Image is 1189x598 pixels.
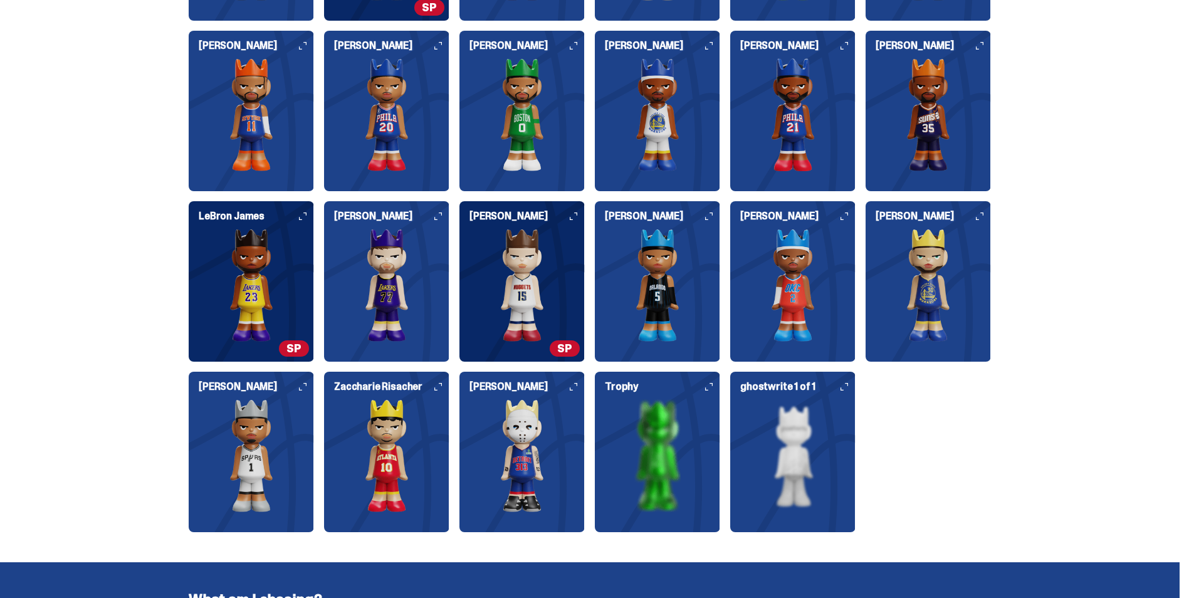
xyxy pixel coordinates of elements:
img: card image [730,58,856,171]
img: card image [866,229,991,342]
h6: LeBron James [199,211,314,221]
h6: [PERSON_NAME] [334,41,449,51]
img: card image [595,229,720,342]
img: card image [189,58,314,171]
h6: Trophy [605,382,720,392]
h6: [PERSON_NAME] [469,41,585,51]
img: card image [324,399,449,512]
img: card image [730,229,856,342]
img: card image [459,58,585,171]
img: card image [324,58,449,171]
h6: [PERSON_NAME] [605,211,720,221]
img: card image [866,58,991,171]
img: card image [459,229,585,342]
h6: [PERSON_NAME] [334,211,449,221]
span: SP [550,340,580,357]
h6: [PERSON_NAME] [876,211,991,221]
h6: [PERSON_NAME] [605,41,720,51]
img: card image [730,399,856,512]
img: card image [595,399,720,512]
h6: [PERSON_NAME] [740,41,856,51]
img: card image [595,58,720,171]
img: card image [189,399,314,512]
h6: [PERSON_NAME] [199,41,314,51]
h6: Zaccharie Risacher [334,382,449,392]
img: card image [324,229,449,342]
h6: [PERSON_NAME] [740,211,856,221]
h6: [PERSON_NAME] [876,41,991,51]
h6: ghostwrite 1 of 1 [740,382,856,392]
h6: [PERSON_NAME] [469,211,585,221]
span: SP [279,340,309,357]
img: card image [189,229,314,342]
h6: [PERSON_NAME] [469,382,585,392]
h6: [PERSON_NAME] [199,382,314,392]
img: card image [459,399,585,512]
